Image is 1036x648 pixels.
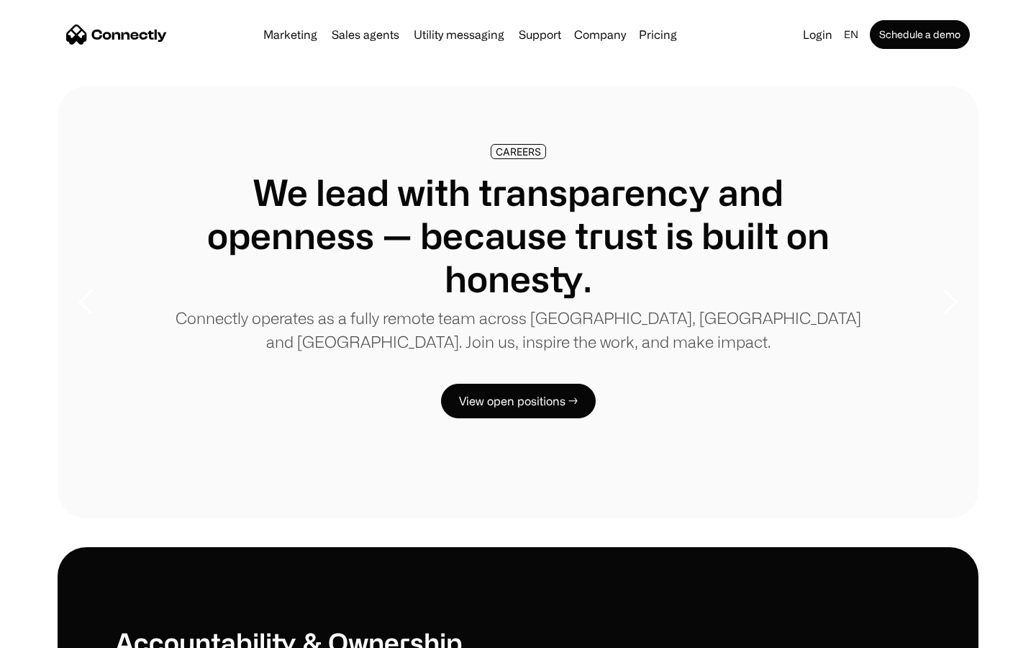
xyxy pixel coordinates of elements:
p: Connectly operates as a fully remote team across [GEOGRAPHIC_DATA], [GEOGRAPHIC_DATA] and [GEOGRA... [173,306,863,354]
ul: Language list [29,623,86,643]
a: Marketing [258,29,323,40]
aside: Language selected: English [14,621,86,643]
div: en [844,24,858,45]
div: Company [574,24,626,45]
a: Sales agents [326,29,405,40]
a: Login [797,24,838,45]
a: Pricing [633,29,683,40]
div: CAREERS [496,146,541,157]
a: Support [513,29,567,40]
a: View open positions → [441,384,596,418]
a: Schedule a demo [870,20,970,49]
a: Utility messaging [408,29,510,40]
h1: We lead with transparency and openness — because trust is built on honesty. [173,171,863,300]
